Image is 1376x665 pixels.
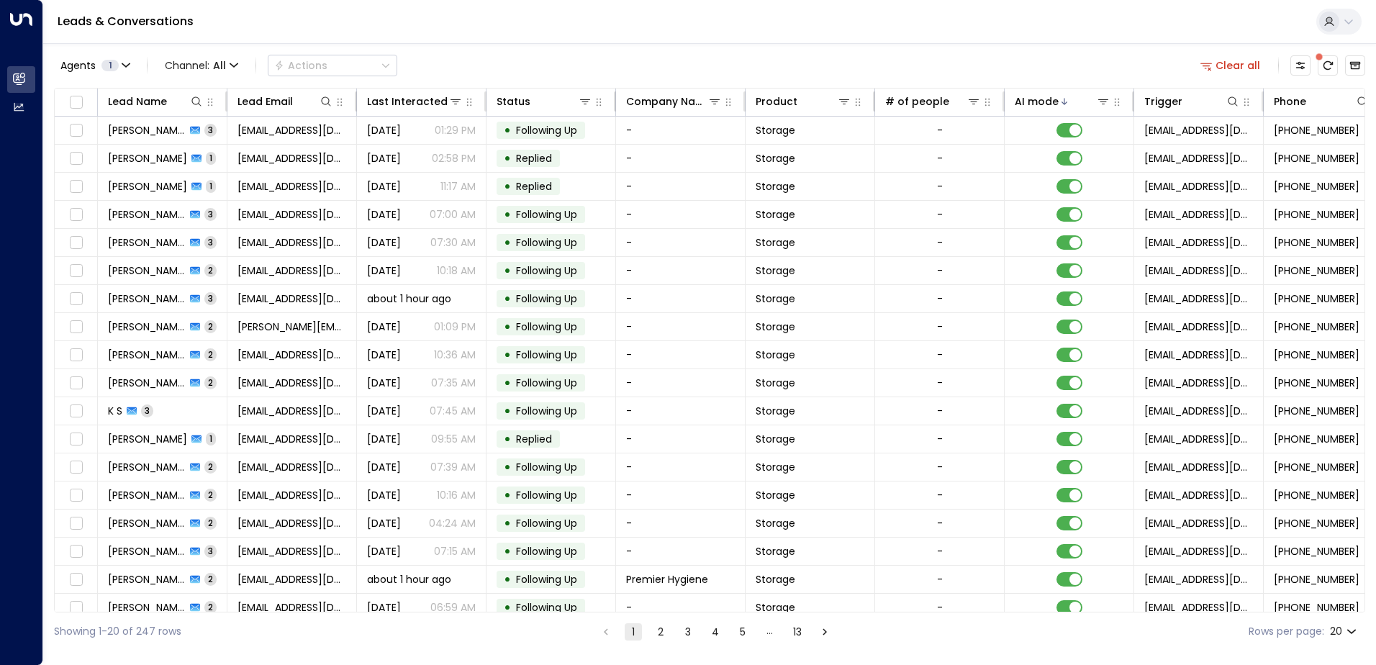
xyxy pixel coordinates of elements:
span: +447492821507 [1274,348,1359,362]
span: Toggle select all [67,94,85,112]
span: Following Up [516,123,577,137]
p: 10:36 AM [434,348,476,362]
button: Go to page 13 [789,623,806,641]
span: leads@space-station.co.uk [1144,376,1253,390]
p: 07:45 AM [430,404,476,418]
span: Aug 29, 2025 [367,123,401,137]
span: Yesterday [367,207,401,222]
button: Go to next page [816,623,833,641]
td: - [616,481,746,509]
div: Showing 1-20 of 247 rows [54,624,181,639]
div: … [761,623,779,641]
span: Toggle select row [67,234,85,252]
span: +447405294318 [1274,544,1359,558]
span: leads@space-station.co.uk [1144,151,1253,166]
span: adithyan31@gmail.com [237,263,346,278]
span: Storage [756,460,795,474]
span: Following Up [516,320,577,334]
div: • [504,202,511,227]
p: 01:29 PM [435,123,476,137]
span: Following Up [516,263,577,278]
span: 3 [141,404,153,417]
td: - [616,313,746,340]
p: 07:00 AM [430,207,476,222]
span: +447724563233 [1274,600,1359,615]
span: Following Up [516,460,577,474]
div: Last Interacted [367,93,463,110]
span: +447546544900 [1274,460,1359,474]
span: 2 [204,489,217,501]
button: Channel:All [159,55,244,76]
span: Following Up [516,544,577,558]
td: - [616,425,746,453]
span: Aug 28, 2025 [367,235,401,250]
span: Toggle select row [67,290,85,308]
a: Leads & Conversations [58,13,194,30]
span: Aug 30, 2025 [367,516,401,530]
div: # of people [885,93,949,110]
button: Archived Leads [1345,55,1365,76]
div: - [937,348,943,362]
button: Go to page 4 [707,623,724,641]
span: Storage [756,235,795,250]
span: There are new threads available. Refresh the grid to view the latest updates. [1318,55,1338,76]
span: Storage [756,151,795,166]
span: Yesterday [367,179,401,194]
span: Agents [60,60,96,71]
div: • [504,146,511,171]
td: - [616,453,746,481]
span: leads@space-station.co.uk [1144,263,1253,278]
span: jackdeanallen26@icloud.com [237,460,346,474]
span: 3 [204,124,217,136]
span: Replied [516,432,552,446]
span: Replied [516,151,552,166]
p: 01:09 PM [434,320,476,334]
span: Following Up [516,376,577,390]
td: - [616,173,746,200]
span: +441213333333 [1274,404,1359,418]
span: tahir.naveed.pk1978@gmail.com [237,207,346,222]
span: Storage [756,348,795,362]
span: +447519525559 [1274,123,1359,137]
span: ahmedchmain123@gmail.com [237,348,346,362]
div: - [937,460,943,474]
div: Trigger [1144,93,1240,110]
p: 07:15 AM [434,544,476,558]
span: 1 [206,433,216,445]
button: Go to page 2 [652,623,669,641]
button: Agents1 [54,55,135,76]
td: - [616,229,746,256]
div: • [504,539,511,564]
span: 2 [204,348,217,361]
span: 1 [206,180,216,192]
span: +447435416559 [1274,263,1359,278]
div: • [504,286,511,311]
span: leads@space-station.co.uk [1144,207,1253,222]
p: 07:39 AM [430,460,476,474]
span: Yesterday [367,348,401,362]
span: 3 [204,292,217,304]
div: Company Name [626,93,707,110]
span: hanakhairdin@outlook.com [237,179,346,194]
span: tom.jones1@gmail.com [237,320,346,334]
div: - [937,376,943,390]
span: leads@space-station.co.uk [1144,291,1253,306]
p: 09:55 AM [431,432,476,446]
span: +447484639142 [1274,291,1359,306]
span: leads@space-station.co.uk [1144,179,1253,194]
td: - [616,201,746,228]
div: Actions [274,59,327,72]
span: 3 [204,236,217,248]
td: - [616,369,746,397]
div: • [504,483,511,507]
span: khgyhh@gmail.com [237,404,346,418]
span: Aug 29, 2025 [367,263,401,278]
button: Clear all [1195,55,1267,76]
span: Toggle select row [67,178,85,196]
span: Ahmed Chohan [108,348,186,362]
span: 2 [204,320,217,332]
span: Storage [756,600,795,615]
span: vladadmtry@gmail.com [237,544,346,558]
div: - [937,600,943,615]
label: Rows per page: [1249,624,1324,639]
